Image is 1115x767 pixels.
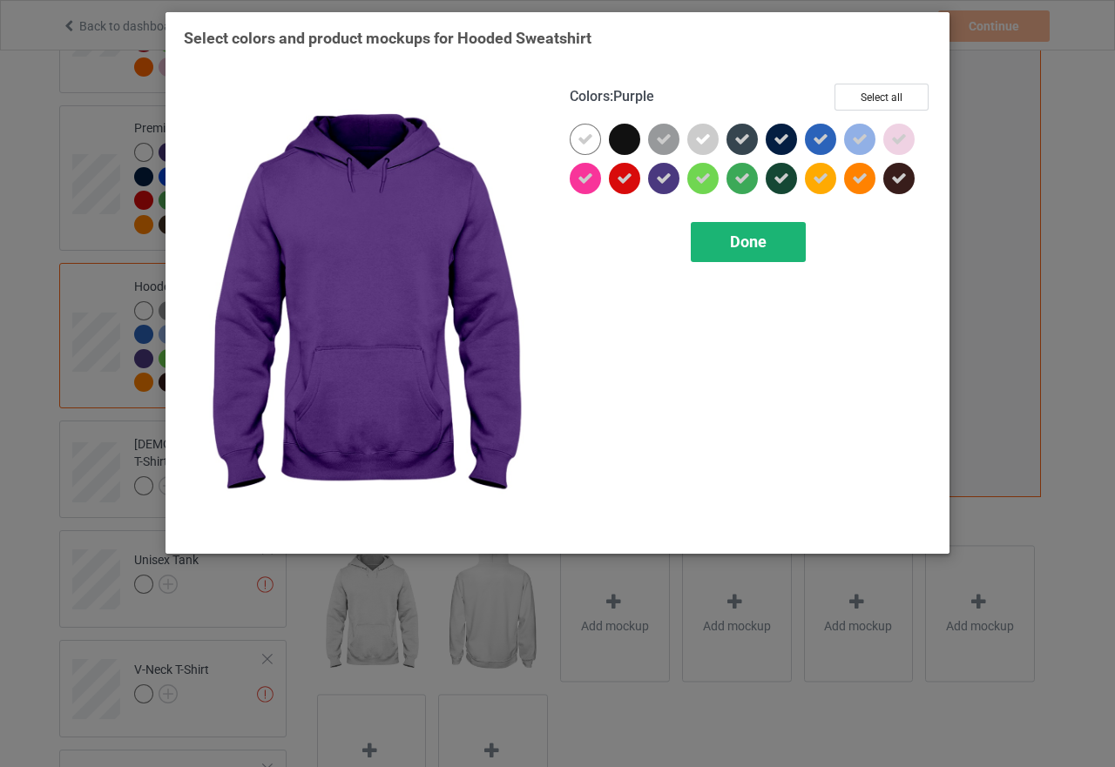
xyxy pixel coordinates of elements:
button: Select all [835,84,929,111]
img: regular.jpg [184,84,545,535]
span: Colors [570,88,610,104]
h4: : [570,88,654,106]
span: Select colors and product mockups for Hooded Sweatshirt [184,29,591,47]
span: Done [730,232,767,251]
span: Purple [613,88,654,104]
